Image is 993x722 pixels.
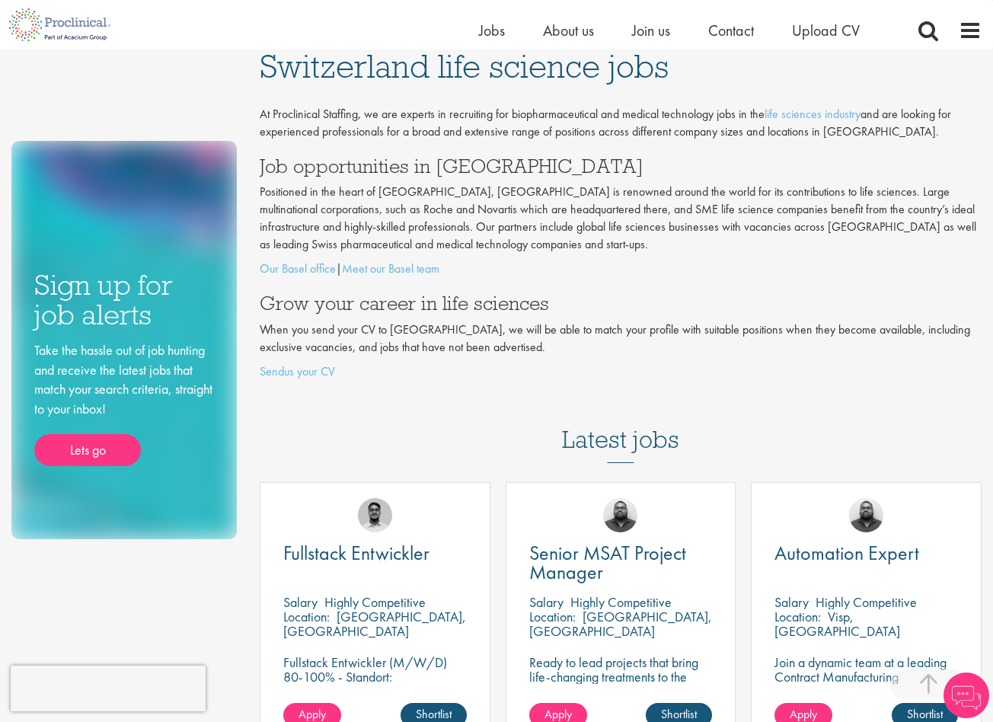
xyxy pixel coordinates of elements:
[283,544,467,563] a: Fullstack Entwickler
[816,593,917,611] p: Highly Competitive
[774,608,900,640] p: Visp, [GEOGRAPHIC_DATA]
[260,321,982,356] p: When you send your CV to [GEOGRAPHIC_DATA], we will be able to match your profile with suitable p...
[358,498,392,532] img: Timothy Deschamps
[260,156,982,176] h3: Job opportunities in [GEOGRAPHIC_DATA]
[479,21,505,40] a: Jobs
[529,608,712,640] p: [GEOGRAPHIC_DATA], [GEOGRAPHIC_DATA]
[529,544,713,582] a: Senior MSAT Project Manager
[324,593,426,611] p: Highly Competitive
[529,593,564,611] span: Salary
[944,672,989,718] img: Chatbot
[34,270,214,329] h3: Sign up for job alerts
[260,46,669,87] span: Switzerland life science jobs
[260,260,982,278] p: |
[632,21,670,40] a: Join us
[562,388,679,463] h3: Latest jobs
[11,666,206,711] iframe: reCAPTCHA
[260,363,335,379] a: Sendus your CV
[792,21,860,40] a: Upload CV
[529,608,576,625] span: Location:
[570,593,672,611] p: Highly Competitive
[544,706,572,722] span: Apply
[283,593,318,611] span: Salary
[774,593,809,611] span: Salary
[260,106,982,141] p: At Proclinical Staffing, we are experts in recruiting for biopharmaceutical and medical technolog...
[543,21,594,40] a: About us
[260,293,982,313] h3: Grow your career in life sciences
[774,608,821,625] span: Location:
[283,540,429,566] span: Fullstack Entwickler
[765,106,860,122] a: life sciences industry
[529,540,686,585] span: Senior MSAT Project Manager
[774,544,958,563] a: Automation Expert
[283,608,330,625] span: Location:
[790,706,817,722] span: Apply
[342,260,439,276] a: Meet our Basel team
[774,540,919,566] span: Automation Expert
[299,706,326,722] span: Apply
[34,434,141,466] a: Lets go
[603,498,637,532] img: Ashley Bennett
[260,184,982,253] p: Positioned in the heart of [GEOGRAPHIC_DATA], [GEOGRAPHIC_DATA] is renowned around the world for ...
[849,498,883,532] img: Ashley Bennett
[283,608,466,640] p: [GEOGRAPHIC_DATA], [GEOGRAPHIC_DATA]
[260,260,336,276] a: Our Basel office
[34,340,214,466] div: Take the hassle out of job hunting and receive the latest jobs that match your search criteria, s...
[708,21,754,40] a: Contact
